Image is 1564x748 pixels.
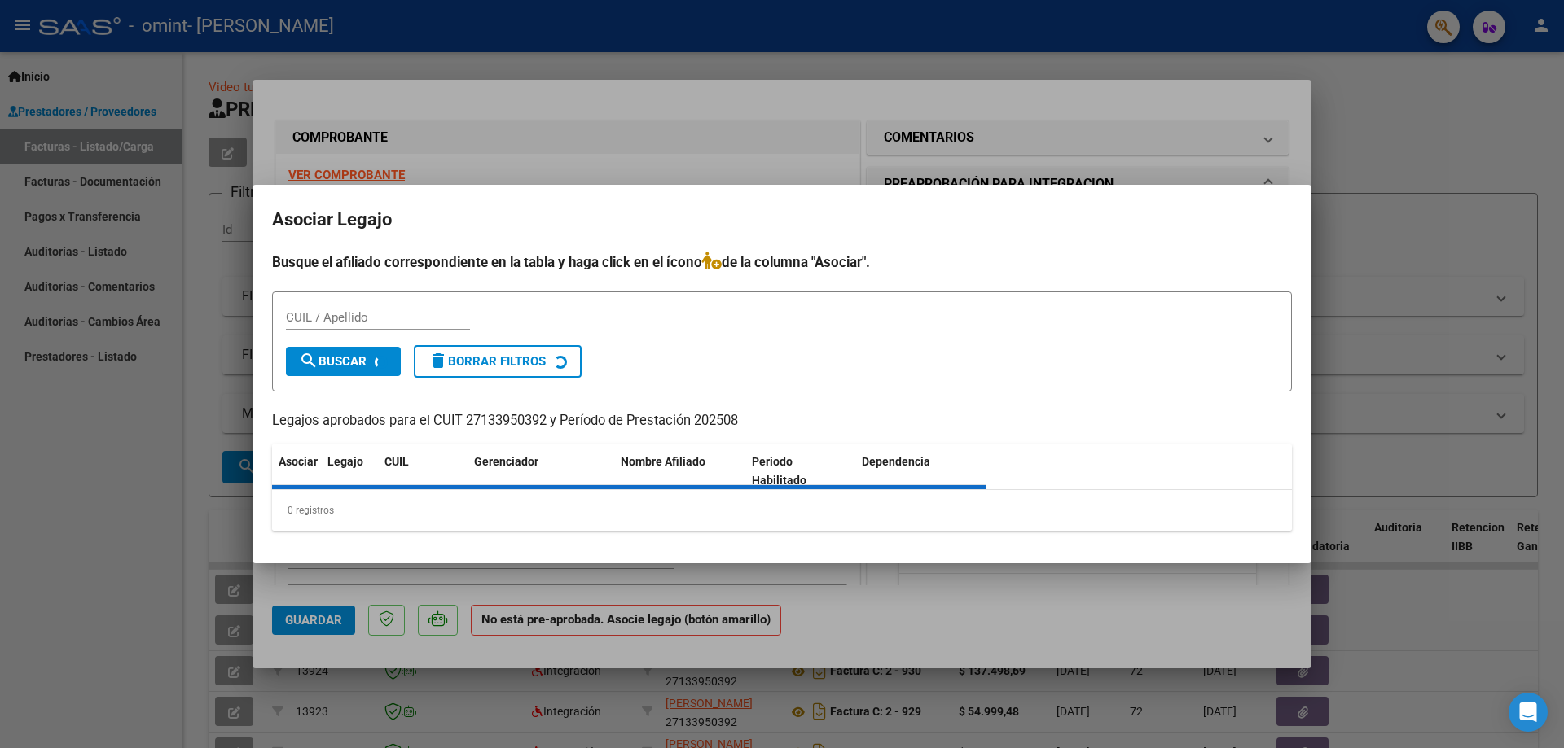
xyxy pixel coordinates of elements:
span: Gerenciador [474,455,538,468]
datatable-header-cell: Dependencia [855,444,986,498]
datatable-header-cell: Nombre Afiliado [614,444,745,498]
span: Dependencia [862,455,930,468]
mat-icon: delete [428,351,448,370]
datatable-header-cell: Periodo Habilitado [745,444,855,498]
span: Nombre Afiliado [621,455,705,468]
button: Buscar [286,347,401,376]
span: Asociar [279,455,318,468]
datatable-header-cell: Legajo [321,444,378,498]
datatable-header-cell: CUIL [378,444,468,498]
span: Buscar [299,354,367,369]
button: Borrar Filtros [414,345,582,378]
div: Open Intercom Messenger [1509,693,1548,732]
h4: Busque el afiliado correspondiente en la tabla y haga click en el ícono de la columna "Asociar". [272,252,1292,273]
h2: Asociar Legajo [272,204,1292,235]
datatable-header-cell: Asociar [272,444,321,498]
mat-icon: search [299,351,319,370]
span: Periodo Habilitado [752,455,806,487]
span: Borrar Filtros [428,354,546,369]
span: CUIL [384,455,409,468]
span: Legajo [327,455,363,468]
datatable-header-cell: Gerenciador [468,444,614,498]
p: Legajos aprobados para el CUIT 27133950392 y Período de Prestación 202508 [272,411,1292,431]
div: 0 registros [272,490,1292,531]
